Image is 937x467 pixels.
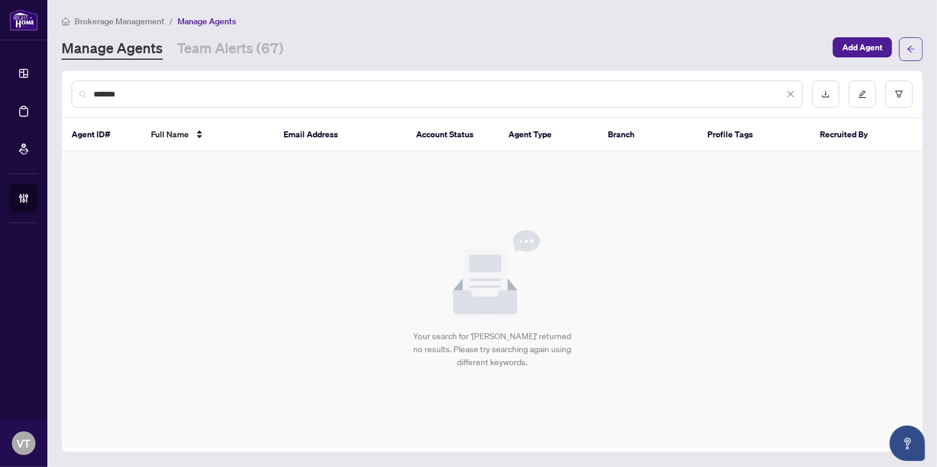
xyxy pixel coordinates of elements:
button: Add Agent [833,37,892,57]
th: Branch [598,118,698,152]
button: edit [849,80,876,108]
img: Null State Icon [445,230,540,320]
span: edit [858,90,867,98]
span: home [62,17,70,25]
a: Team Alerts (67) [177,38,284,60]
button: filter [886,80,913,108]
div: Your search for '[PERSON_NAME]' returned no results. Please try searching again using different k... [412,330,572,369]
span: download [822,90,830,98]
span: arrow-left [907,45,915,53]
th: Recruited By [810,118,890,152]
img: logo [9,9,38,31]
span: close [787,90,795,98]
span: Manage Agents [178,16,236,27]
span: filter [895,90,903,98]
button: Open asap [890,426,925,461]
li: / [169,14,173,28]
button: download [812,80,839,108]
span: Full Name [151,128,189,141]
th: Agent Type [499,118,598,152]
th: Agent ID# [62,118,141,152]
span: Brokerage Management [75,16,165,27]
th: Full Name [141,118,274,152]
th: Email Address [274,118,407,152]
span: Add Agent [842,38,883,57]
th: Account Status [407,118,500,152]
a: Manage Agents [62,38,163,60]
span: VT [17,435,31,452]
th: Profile Tags [698,118,810,152]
